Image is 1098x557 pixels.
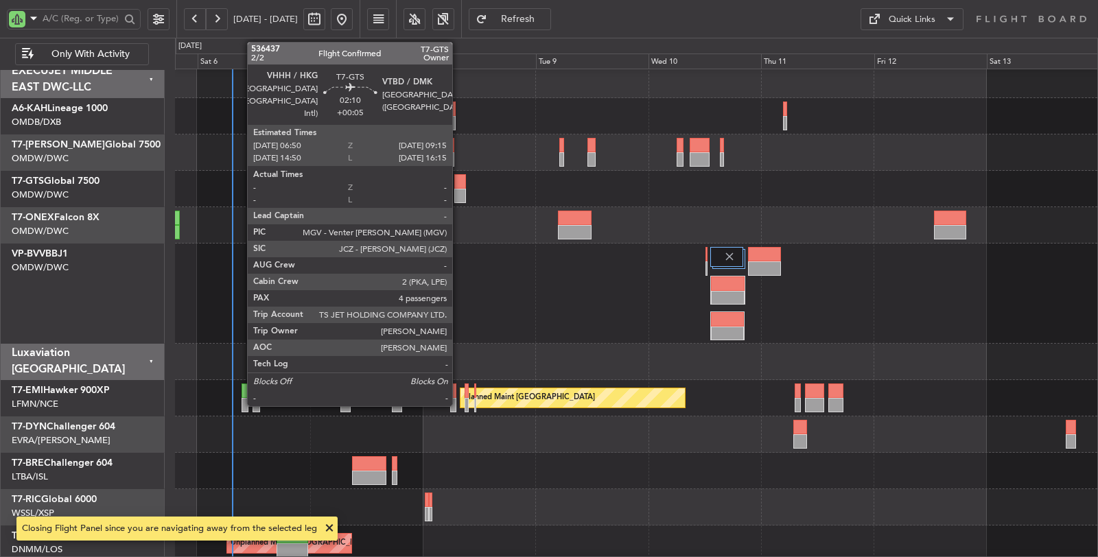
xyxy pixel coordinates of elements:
[874,54,987,70] div: Fri 12
[233,13,298,25] span: [DATE] - [DATE]
[310,54,423,70] div: Sun 7
[12,213,100,222] a: T7-ONEXFalcon 8X
[536,54,649,70] div: Tue 9
[423,54,535,70] div: Mon 8
[649,54,761,70] div: Wed 10
[12,176,44,186] span: T7-GTS
[464,388,595,408] div: Planned Maint [GEOGRAPHIC_DATA]
[22,522,317,536] div: Closing Flight Panel since you are navigating away from the selected leg
[12,422,47,431] span: T7-DYN
[12,152,69,165] a: OMDW/DWC
[198,54,310,70] div: Sat 6
[12,458,113,468] a: T7-BREChallenger 604
[12,249,45,259] span: VP-BVV
[861,8,963,30] button: Quick Links
[12,495,97,504] a: T7-RICGlobal 6000
[12,104,47,113] span: A6-KAH
[12,398,58,410] a: LFMN/NCE
[43,8,120,29] input: A/C (Reg. or Type)
[292,250,304,263] img: gray-close.svg
[15,43,149,65] button: Only With Activity
[12,249,68,259] a: VP-BVVBBJ1
[490,14,546,24] span: Refresh
[12,176,100,186] a: T7-GTSGlobal 7500
[12,213,54,222] span: T7-ONEX
[12,386,110,395] a: T7-EMIHawker 900XP
[12,422,115,431] a: T7-DYNChallenger 604
[723,250,736,263] img: gray-close.svg
[12,495,41,504] span: T7-RIC
[36,49,144,59] span: Only With Activity
[12,386,43,395] span: T7-EMI
[12,261,69,274] a: OMDW/DWC
[12,116,61,128] a: OMDB/DXB
[469,8,551,30] button: Refresh
[12,104,108,113] a: A6-KAHLineage 1000
[761,54,874,70] div: Thu 11
[178,40,202,52] div: [DATE]
[12,225,69,237] a: OMDW/DWC
[12,434,110,447] a: EVRA/[PERSON_NAME]
[12,458,44,468] span: T7-BRE
[12,140,105,150] span: T7-[PERSON_NAME]
[889,13,935,27] div: Quick Links
[12,140,161,150] a: T7-[PERSON_NAME]Global 7500
[12,471,48,483] a: LTBA/ISL
[12,189,69,201] a: OMDW/DWC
